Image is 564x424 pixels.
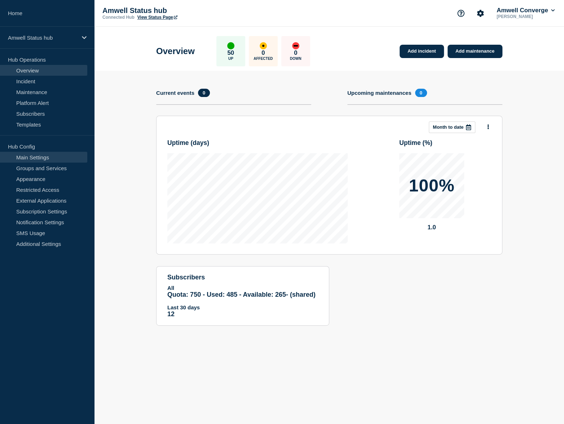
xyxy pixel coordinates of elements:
[400,45,444,58] a: Add incident
[292,42,299,49] div: down
[429,122,475,133] button: Month to date
[228,57,233,61] p: Up
[167,291,316,298] span: Quota: 750 - Used: 485 - Available: 265 - (shared)
[156,46,195,56] h1: Overview
[167,139,209,147] h3: Uptime ( days )
[290,57,301,61] p: Down
[137,15,177,20] a: View Status Page
[399,139,432,147] h3: Uptime ( % )
[453,6,468,21] button: Support
[495,7,556,14] button: Amwell Converge
[433,124,463,130] p: Month to date
[415,89,427,97] span: 0
[227,49,234,57] p: 50
[8,35,77,41] p: Amwell Status hub
[227,42,234,49] div: up
[294,49,297,57] p: 0
[409,177,455,194] p: 100%
[167,304,318,310] p: Last 30 days
[198,89,210,97] span: 0
[254,57,273,61] p: Affected
[495,14,556,19] p: [PERSON_NAME]
[167,285,318,291] p: All
[102,6,247,15] p: Amwell Status hub
[473,6,488,21] button: Account settings
[167,274,318,281] h4: subscribers
[156,90,194,96] h4: Current events
[448,45,502,58] a: Add maintenance
[167,310,318,318] p: 12
[347,90,411,96] h4: Upcoming maintenances
[260,42,267,49] div: affected
[261,49,265,57] p: 0
[399,224,464,231] p: 1.0
[102,15,135,20] p: Connected Hub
